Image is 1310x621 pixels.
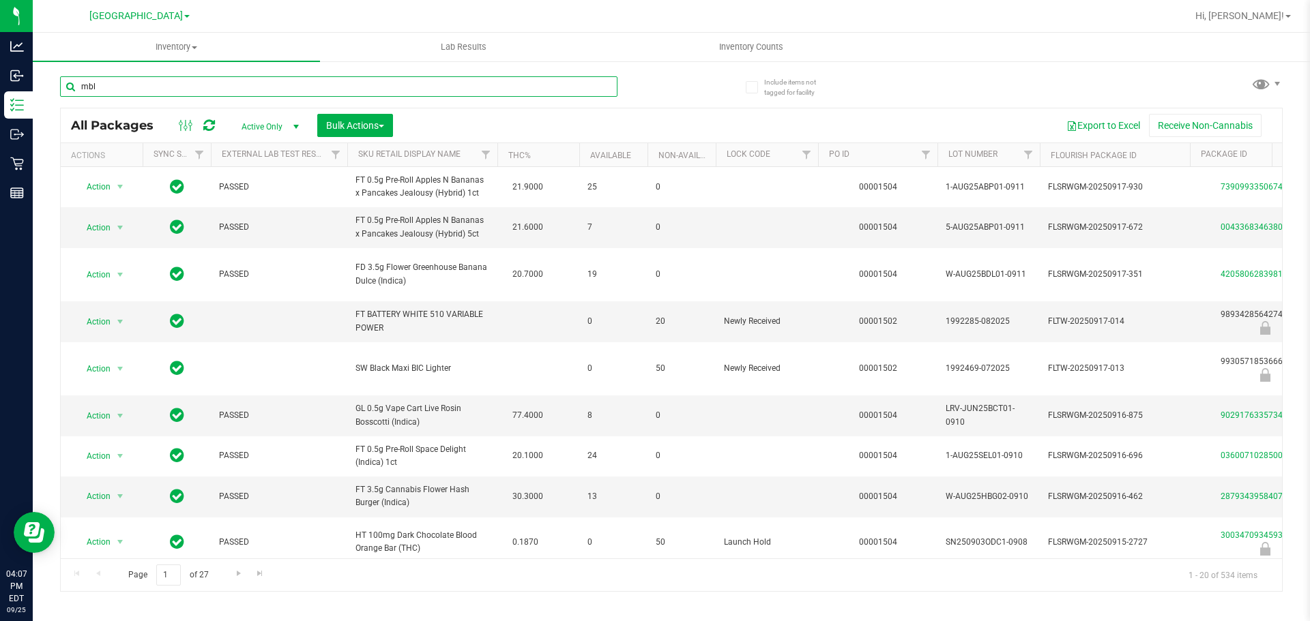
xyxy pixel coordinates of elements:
[14,512,55,553] iframe: Resource center
[112,177,129,196] span: select
[946,449,1032,462] span: 1-AUG25SEL01-0910
[506,532,545,552] span: 0.1870
[154,149,206,159] a: Sync Status
[71,151,137,160] div: Actions
[946,490,1032,503] span: W-AUG25HBG02-0910
[112,312,129,331] span: select
[320,33,607,61] a: Lab Results
[112,265,129,284] span: select
[859,491,897,501] a: 00001504
[1058,114,1149,137] button: Export to Excel
[219,490,339,503] span: PASSED
[219,221,339,234] span: PASSED
[170,532,184,551] span: In Sync
[1221,491,1297,501] a: 2879343958407198
[508,151,531,160] a: THC%
[1048,315,1182,328] span: FLTW-20250917-014
[656,536,708,549] span: 50
[587,409,639,422] span: 8
[170,177,184,196] span: In Sync
[74,532,111,551] span: Action
[724,362,810,375] span: Newly Received
[587,268,639,281] span: 19
[506,217,550,237] span: 21.6000
[1048,490,1182,503] span: FLSRWGM-20250916-462
[727,149,770,159] a: Lock Code
[74,177,111,196] span: Action
[946,315,1032,328] span: 1992285-082025
[587,315,639,328] span: 0
[587,449,639,462] span: 24
[915,143,937,166] a: Filter
[764,77,832,97] span: Include items not tagged for facility
[10,186,24,200] inline-svg: Reports
[188,143,211,166] a: Filter
[74,487,111,506] span: Action
[170,446,184,465] span: In Sync
[170,487,184,506] span: In Sync
[112,532,129,551] span: select
[1048,362,1182,375] span: FLTW-20250917-013
[219,268,339,281] span: PASSED
[658,151,719,160] a: Non-Available
[796,143,818,166] a: Filter
[6,568,27,605] p: 04:07 PM EDT
[170,359,184,378] span: In Sync
[656,449,708,462] span: 0
[355,483,489,509] span: FT 3.5g Cannabis Flower Hash Burger (Indica)
[74,265,111,284] span: Action
[656,409,708,422] span: 0
[112,446,129,466] span: select
[946,268,1032,281] span: W-AUG25BDL01-0911
[724,536,810,549] span: Launch Hold
[656,181,708,194] span: 0
[1221,410,1297,420] a: 9029176335734232
[33,41,320,53] span: Inventory
[229,564,248,583] a: Go to the next page
[1221,530,1297,540] a: 3003470934593683
[859,222,897,232] a: 00001504
[829,149,849,159] a: PO ID
[74,312,111,331] span: Action
[355,443,489,469] span: FT 0.5g Pre-Roll Space Delight (Indica) 1ct
[117,564,220,586] span: Page of 27
[10,40,24,53] inline-svg: Analytics
[219,409,339,422] span: PASSED
[355,174,489,200] span: FT 0.5g Pre-Roll Apples N Bananas x Pancakes Jealousy (Hybrid) 1ct
[506,446,550,466] span: 20.1000
[222,149,329,159] a: External Lab Test Result
[859,269,897,279] a: 00001504
[656,268,708,281] span: 0
[10,127,24,141] inline-svg: Outbound
[156,564,181,586] input: 1
[1051,151,1137,160] a: Flourish Package ID
[656,362,708,375] span: 50
[946,181,1032,194] span: 1-AUG25ABP01-0911
[74,218,111,237] span: Action
[656,221,708,234] span: 0
[1149,114,1262,137] button: Receive Non-Cannabis
[355,402,489,428] span: GL 0.5g Vape Cart Live Rosin Bosscotti (Indica)
[506,487,550,506] span: 30.3000
[112,406,129,425] span: select
[859,316,897,326] a: 00001502
[656,490,708,503] span: 0
[250,564,270,583] a: Go to the last page
[587,536,639,549] span: 0
[170,312,184,331] span: In Sync
[948,149,998,159] a: Lot Number
[859,451,897,460] a: 00001504
[724,315,810,328] span: Newly Received
[1221,451,1297,460] a: 0360071028500179
[33,33,320,61] a: Inventory
[1201,149,1247,159] a: Package ID
[587,221,639,234] span: 7
[219,536,339,549] span: PASSED
[219,181,339,194] span: PASSED
[506,406,550,425] span: 77.4000
[946,362,1032,375] span: 1992469-072025
[355,261,489,287] span: FD 3.5g Flower Greenhouse Banana Dulce (Indica)
[1048,409,1182,422] span: FLSRWGM-20250916-875
[325,143,347,166] a: Filter
[60,76,617,97] input: Search Package ID, Item Name, SKU, Lot or Part Number...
